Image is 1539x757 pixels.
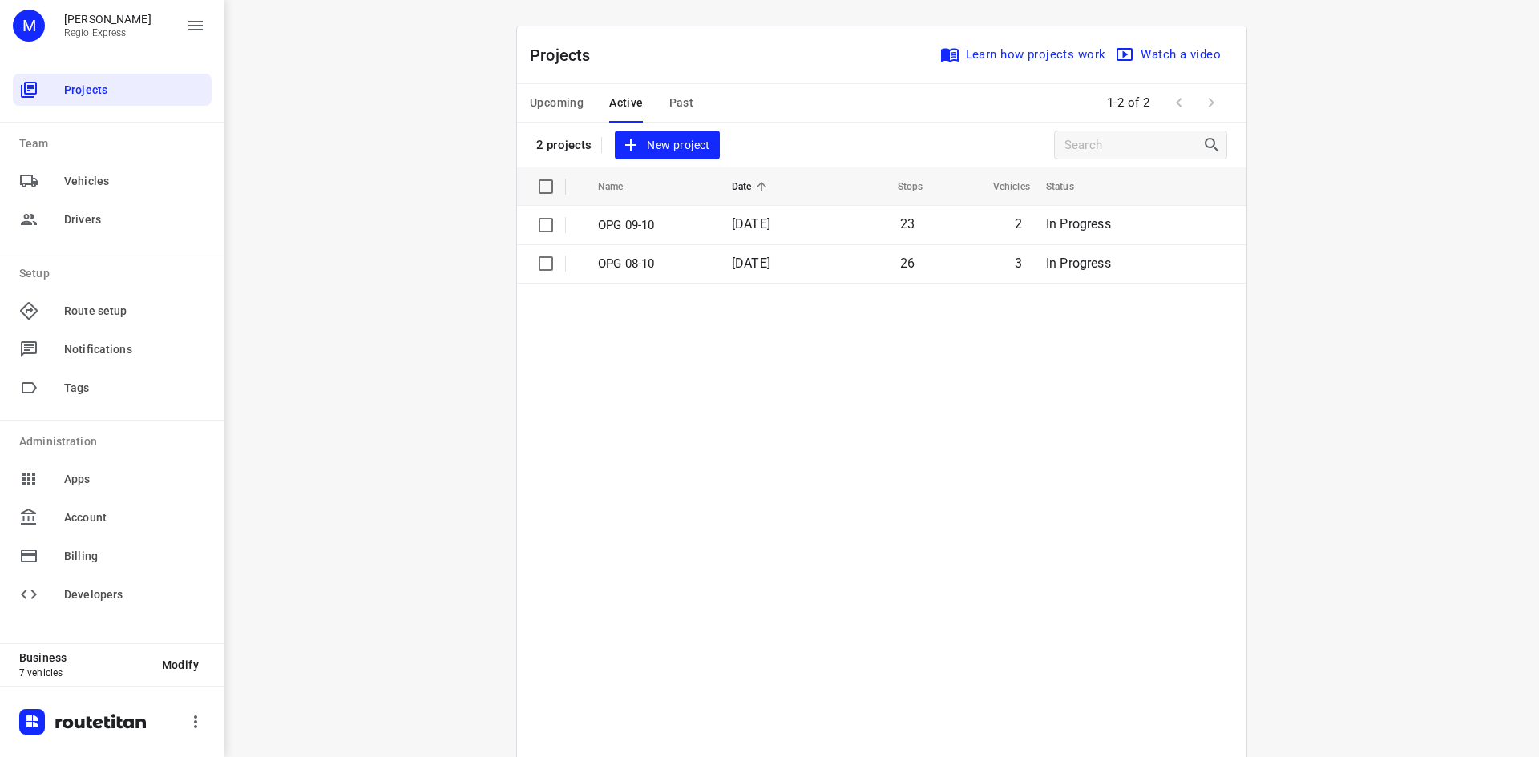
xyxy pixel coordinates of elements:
span: Developers [64,586,205,603]
div: Billing [13,540,212,572]
span: Stops [877,177,923,196]
span: Status [1046,177,1095,196]
span: Billing [64,548,205,565]
div: Route setup [13,295,212,327]
button: New project [615,131,719,160]
span: Vehicles [972,177,1030,196]
div: Account [13,501,212,534]
span: Account [64,509,205,526]
div: M [13,10,45,42]
span: Drivers [64,211,205,228]
span: 1-2 of 2 [1101,86,1157,120]
span: Route setup [64,303,205,320]
span: Notifications [64,341,205,358]
span: New project [624,135,709,155]
div: Notifications [13,333,212,365]
p: Business [19,651,149,664]
span: Past [669,93,694,113]
p: OPG 08-10 [598,255,708,273]
p: 2 projects [536,138,592,152]
span: In Progress [1046,256,1111,271]
p: 7 vehicles [19,667,149,678]
button: Modify [149,650,212,679]
div: Search [1202,135,1226,155]
span: 23 [900,216,915,232]
p: Setup [19,265,212,282]
p: Administration [19,433,212,450]
span: [DATE] [732,216,770,232]
div: Tags [13,372,212,404]
p: Projects [530,43,604,67]
span: In Progress [1046,216,1111,232]
div: Drivers [13,203,212,236]
span: 26 [900,256,915,271]
p: Max Bisseling [64,13,151,26]
div: Apps [13,463,212,495]
span: Name [598,177,644,196]
div: Developers [13,578,212,610]
span: Projects [64,82,205,99]
div: Vehicles [13,165,212,197]
span: Apps [64,471,205,488]
span: Vehicles [64,173,205,190]
span: Next Page [1195,87,1227,119]
span: Tags [64,380,205,397]
p: Regio Express [64,27,151,38]
span: Modify [162,658,199,671]
span: Active [609,93,643,113]
span: 2 [1015,216,1022,232]
p: OPG 09-10 [598,216,708,235]
span: Upcoming [530,93,584,113]
span: 3 [1015,256,1022,271]
div: Projects [13,74,212,106]
p: Team [19,135,212,152]
input: Search projects [1064,133,1202,158]
span: [DATE] [732,256,770,271]
span: Date [732,177,773,196]
span: Previous Page [1163,87,1195,119]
